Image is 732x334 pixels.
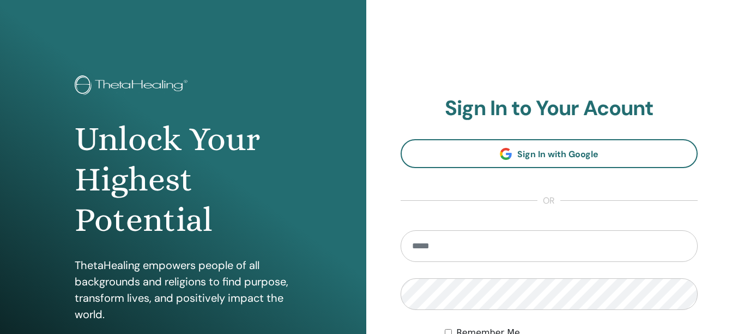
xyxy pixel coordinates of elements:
span: Sign In with Google [517,148,598,160]
p: ThetaHealing empowers people of all backgrounds and religions to find purpose, transform lives, a... [75,257,292,323]
a: Sign In with Google [401,139,698,168]
h1: Unlock Your Highest Potential [75,119,292,241]
h2: Sign In to Your Acount [401,96,698,121]
span: or [537,194,560,207]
